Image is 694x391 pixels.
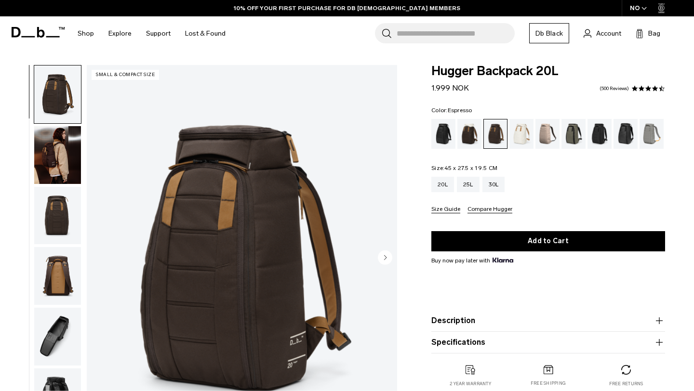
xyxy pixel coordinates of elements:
a: 500 reviews [600,86,629,91]
button: Size Guide [431,206,460,213]
a: Db Black [529,23,569,43]
img: Hugger Backpack 20L Espresso [34,126,81,184]
a: Oatmilk [509,119,534,149]
p: Free shipping [531,380,566,387]
img: Hugger Backpack 20L Espresso [34,187,81,245]
span: 1.999 NOK [431,83,469,92]
img: Hugger Backpack 20L Espresso [34,247,81,305]
a: Lost & Found [185,16,226,51]
a: Account [584,27,621,39]
img: {"height" => 20, "alt" => "Klarna"} [493,258,513,262]
p: Small & Compact Size [92,70,159,80]
button: Bag [636,27,660,39]
a: 20L [431,177,454,192]
button: Specifications [431,337,665,348]
p: 2 year warranty [450,380,491,387]
a: 10% OFF YOUR FIRST PURCHASE FOR DB [DEMOGRAPHIC_DATA] MEMBERS [234,4,460,13]
button: Add to Cart [431,231,665,251]
a: Reflective Black [614,119,638,149]
img: Hugger Backpack 20L Espresso [34,65,81,123]
a: Black Out [431,119,455,149]
img: Hugger Backpack 20L Espresso [34,308,81,365]
button: Compare Hugger [467,206,512,213]
a: Sand Grey [640,119,664,149]
span: Account [596,28,621,39]
a: Support [146,16,171,51]
nav: Main Navigation [70,16,233,51]
span: Buy now pay later with [431,256,513,265]
span: 45 x 27.5 x 19.5 CM [444,165,497,171]
button: Hugger Backpack 20L Espresso [34,126,81,184]
p: Free returns [609,380,643,387]
a: Fogbow Beige [535,119,560,149]
a: Shop [78,16,94,51]
legend: Size: [431,165,497,171]
a: Cappuccino [457,119,481,149]
span: Espresso [448,107,472,114]
a: Charcoal Grey [587,119,612,149]
a: Espresso [483,119,507,149]
a: Explore [108,16,132,51]
button: Hugger Backpack 20L Espresso [34,247,81,305]
legend: Color: [431,107,472,113]
a: Forest Green [561,119,586,149]
span: Hugger Backpack 20L [431,65,665,78]
button: Hugger Backpack 20L Espresso [34,65,81,124]
a: 25L [457,177,480,192]
button: Description [431,315,665,326]
button: Next slide [378,250,392,267]
span: Bag [648,28,660,39]
a: 30L [482,177,505,192]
